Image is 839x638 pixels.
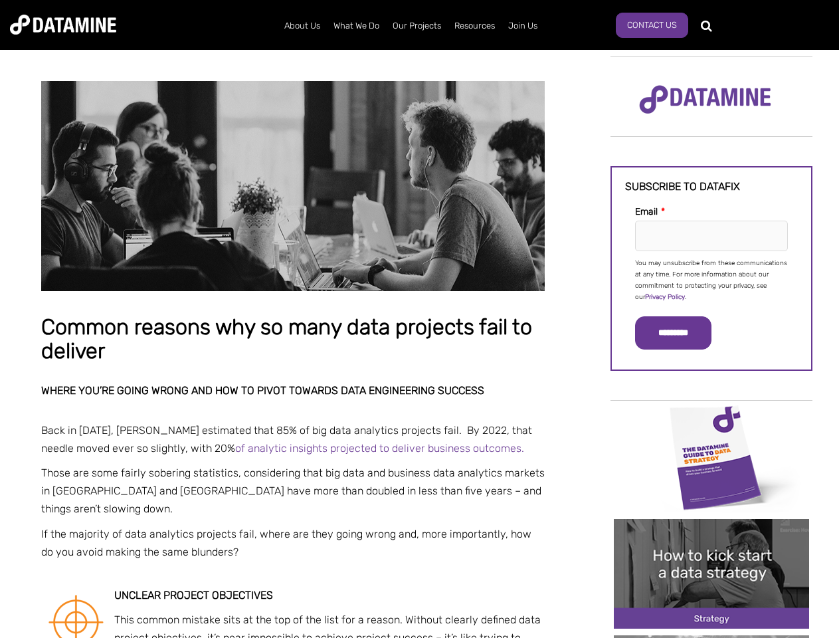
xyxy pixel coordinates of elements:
a: Privacy Policy [645,293,685,301]
h3: Subscribe to datafix [625,181,798,193]
a: of analytic insights projected to deliver business outcomes. [235,442,524,455]
a: What We Do [327,9,386,43]
a: Join Us [502,9,544,43]
p: You may unsubscribe from these communications at any time. For more information about our commitm... [635,258,788,303]
img: Data Strategy Cover thumbnail [614,402,809,512]
img: 20241212 How to kick start a data strategy-2 [614,519,809,629]
h2: Where you’re going wrong and how to pivot towards data engineering success [41,385,545,397]
span: Email [635,206,658,217]
img: Datamine Logo No Strapline - Purple [630,76,780,123]
img: Common reasons why so many data projects fail to deliver [41,81,545,291]
img: Datamine [10,15,116,35]
p: Back in [DATE], [PERSON_NAME] estimated that 85% of big data analytics projects fail. By 2022, th... [41,421,545,457]
a: Contact Us [616,13,688,38]
a: About Us [278,9,327,43]
a: Resources [448,9,502,43]
h1: Common reasons why so many data projects fail to deliver [41,316,545,363]
p: If the majority of data analytics projects fail, where are they going wrong and, more importantly... [41,525,545,561]
strong: Unclear project objectives [114,589,273,601]
a: Our Projects [386,9,448,43]
p: Those are some fairly sobering statistics, considering that big data and business data analytics ... [41,464,545,518]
